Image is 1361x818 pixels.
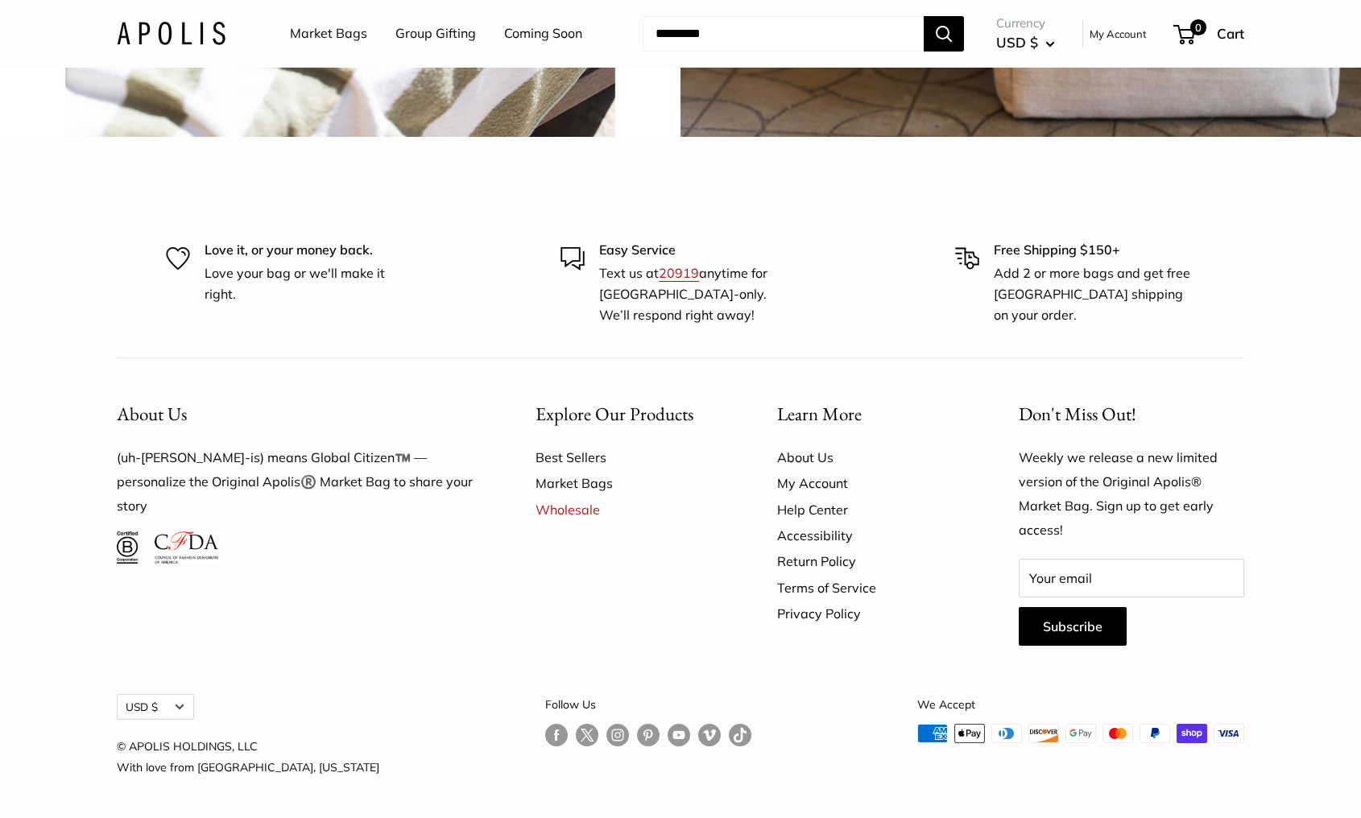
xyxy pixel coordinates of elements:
img: Certified B Corporation [117,531,139,564]
p: Free Shipping $150+ [994,240,1195,261]
a: 0 Cart [1175,21,1244,47]
input: Search... [643,16,924,52]
a: My Account [777,470,962,496]
p: Weekly we release a new limited version of the Original Apolis® Market Bag. Sign up to get early ... [1019,446,1244,543]
button: USD $ [996,30,1055,56]
a: Best Sellers [536,444,721,470]
a: Follow us on Twitter [576,724,598,753]
p: We Accept [917,694,1244,715]
a: Market Bags [290,22,367,46]
button: Learn More [777,399,962,430]
span: Cart [1217,25,1244,42]
p: Love your bag or we'll make it right. [205,263,406,304]
a: Group Gifting [395,22,476,46]
a: Market Bags [536,470,721,496]
a: Accessibility [777,523,962,548]
a: 20919 [659,265,699,281]
a: Follow us on Facebook [545,724,568,747]
a: About Us [777,444,962,470]
button: Explore Our Products [536,399,721,430]
button: USD $ [117,694,194,720]
p: (uh-[PERSON_NAME]-is) means Global Citizen™️ — personalize the Original Apolis®️ Market Bag to sh... [117,446,479,518]
span: Learn More [777,402,862,426]
a: Return Policy [777,548,962,574]
p: Add 2 or more bags and get free [GEOGRAPHIC_DATA] shipping on your order. [994,263,1195,325]
a: Follow us on YouTube [668,724,690,747]
a: Help Center [777,497,962,523]
button: Subscribe [1019,607,1127,646]
a: Follow us on Instagram [606,724,629,747]
a: Follow us on Vimeo [698,724,721,747]
span: About Us [117,402,187,426]
p: Easy Service [599,240,800,261]
p: © APOLIS HOLDINGS, LLC With love from [GEOGRAPHIC_DATA], [US_STATE] [117,736,379,778]
p: Follow Us [545,694,751,715]
button: About Us [117,399,479,430]
a: Coming Soon [504,22,582,46]
img: Apolis [117,22,225,45]
p: Don't Miss Out! [1019,399,1244,430]
img: Council of Fashion Designers of America Member [155,531,218,564]
a: Wholesale [536,497,721,523]
a: My Account [1090,24,1147,43]
p: Text us at anytime for [GEOGRAPHIC_DATA]-only. We’ll respond right away! [599,263,800,325]
p: Love it, or your money back. [205,240,406,261]
span: Currency [996,12,1055,35]
button: Search [924,16,964,52]
span: 0 [1190,19,1206,35]
a: Follow us on Tumblr [729,724,751,747]
span: Explore Our Products [536,402,693,426]
a: Privacy Policy [777,601,962,626]
a: Follow us on Pinterest [637,724,660,747]
a: Terms of Service [777,575,962,601]
span: USD $ [996,34,1038,51]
